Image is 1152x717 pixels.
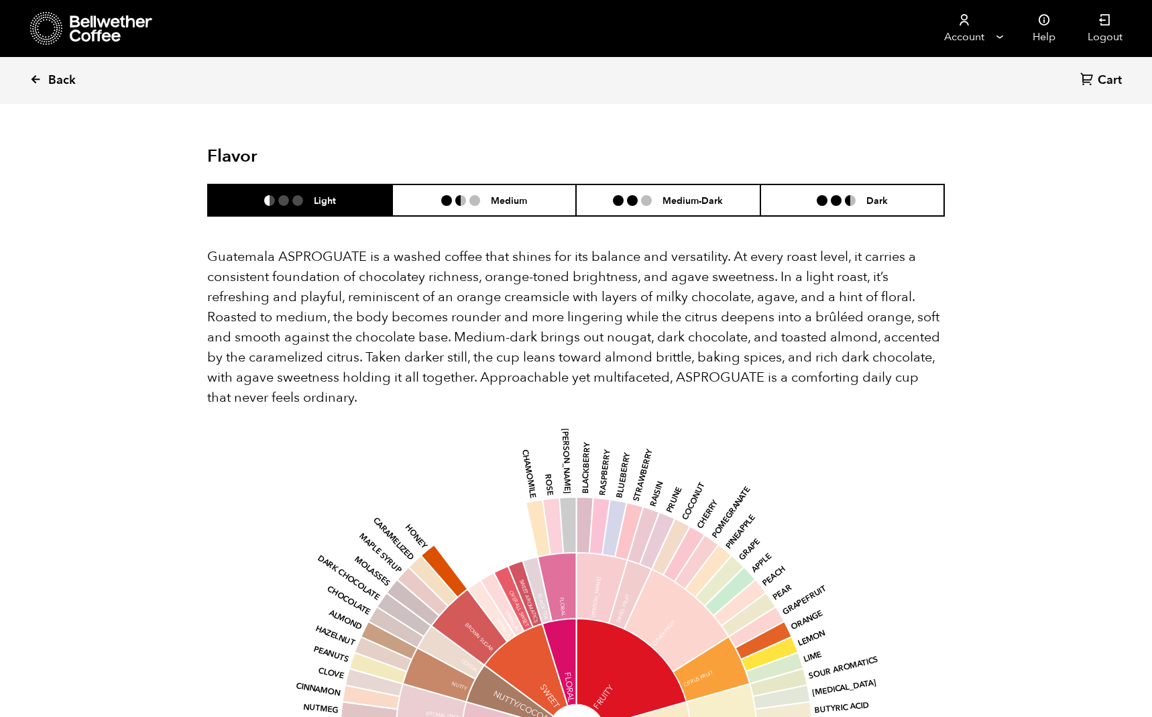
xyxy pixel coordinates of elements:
a: Cart [1080,72,1125,90]
h6: Light [314,195,336,206]
h6: Dark [866,195,888,206]
h6: Medium [491,195,527,206]
span: Cart [1098,72,1122,89]
span: Back [48,72,76,89]
h6: Medium-Dark [663,195,723,206]
h2: Flavor [207,146,453,167]
p: Guatemala ASPROGUATE is a washed coffee that shines for its balance and versatility. At every roa... [207,247,945,408]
